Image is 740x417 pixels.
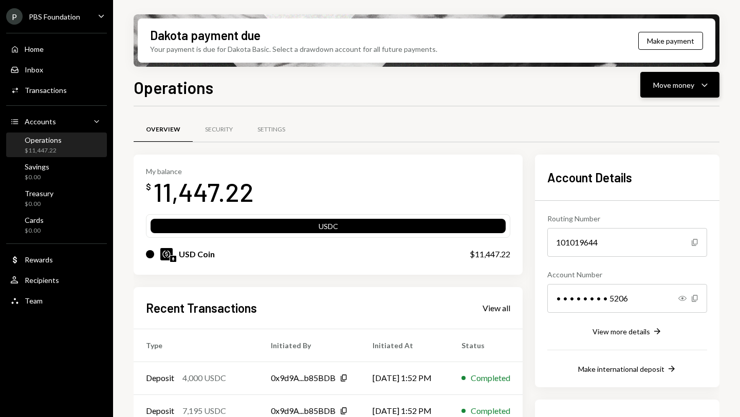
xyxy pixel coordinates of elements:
div: Move money [653,80,694,90]
div: 4,000 USDC [182,372,226,384]
div: Completed [471,372,510,384]
div: $11,447.22 [470,248,510,260]
h1: Operations [134,77,213,98]
img: USDC [160,248,173,260]
div: Dakota payment due [150,27,261,44]
a: View all [483,302,510,313]
div: USDC [151,221,506,235]
a: Accounts [6,112,107,130]
a: Inbox [6,60,107,79]
a: Settings [245,117,298,143]
div: Inbox [25,65,43,74]
div: Accounts [25,117,56,126]
a: Team [6,291,107,310]
a: Home [6,40,107,58]
div: 101019644 [547,228,707,257]
div: USD Coin [179,248,215,260]
div: Cards [25,216,44,224]
div: Your payment is due for Dakota Basic. Select a drawdown account for all future payments. [150,44,437,54]
div: Routing Number [547,213,707,224]
button: Make payment [638,32,703,50]
div: $ [146,182,151,192]
div: Security [205,125,233,134]
div: Overview [146,125,180,134]
div: Home [25,45,44,53]
div: Make international deposit [578,365,664,373]
div: 0x9d9A...b85BDB [271,405,336,417]
div: Rewards [25,255,53,264]
div: My balance [146,167,254,176]
div: Account Number [547,269,707,280]
div: $0.00 [25,173,49,182]
th: Status [449,329,523,362]
div: P [6,8,23,25]
a: Savings$0.00 [6,159,107,184]
h2: Account Details [547,169,707,186]
td: [DATE] 1:52 PM [360,362,449,394]
div: Team [25,296,43,305]
a: Operations$11,447.22 [6,132,107,157]
div: Deposit [146,372,174,384]
div: Operations [25,136,62,144]
div: 11,447.22 [153,176,254,208]
div: View all [483,303,510,313]
a: Cards$0.00 [6,213,107,237]
div: View more details [593,327,650,336]
div: Settings [257,125,285,134]
a: Recipients [6,271,107,289]
div: 7,195 USDC [182,405,226,417]
th: Initiated By [258,329,360,362]
div: Recipients [25,276,59,285]
a: Rewards [6,250,107,269]
div: 0x9d9A...b85BDB [271,372,336,384]
div: Transactions [25,86,67,94]
button: View more details [593,326,662,337]
a: Transactions [6,81,107,99]
div: $0.00 [25,200,53,208]
button: Move money [640,72,719,98]
a: Security [193,117,245,143]
a: Overview [134,117,193,143]
a: Treasury$0.00 [6,186,107,211]
div: • • • • • • • • 5206 [547,284,707,313]
th: Type [134,329,258,362]
div: Completed [471,405,510,417]
div: $11,447.22 [25,146,62,155]
div: Deposit [146,405,174,417]
h2: Recent Transactions [146,299,257,316]
button: Make international deposit [578,364,677,375]
div: Savings [25,162,49,171]
th: Initiated At [360,329,449,362]
div: $0.00 [25,226,44,235]
img: ethereum-mainnet [170,256,176,262]
div: Treasury [25,189,53,198]
div: PBS Foundation [29,12,80,21]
